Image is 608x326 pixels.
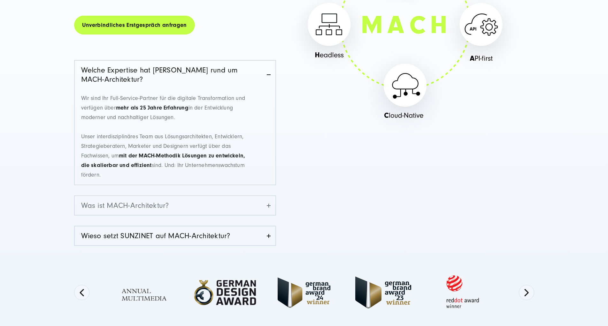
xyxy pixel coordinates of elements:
a: Unverbindliches Erstgespräch anfragen [74,16,195,34]
strong: mehr als 25 Jahre Erfahrung [116,104,189,111]
strong: mit der MACH-Methodik Lösungen zu entwickeln, die skalierbar und effizient [81,152,245,169]
button: Next [519,285,534,300]
img: Red Dot Award winner - MACH architecture Agentur SUNZINET [431,273,494,312]
img: German Brand Award 2023 Winner - MACH architecture Agentur SUNZINET [352,275,415,311]
img: German-Design-Award [193,279,257,306]
button: Previous [74,285,89,300]
p: Wir sind Ihr Full-Service-Partner für die digitale Transformation und verfügen über in der Entwic... [81,94,255,180]
img: German-Brand-Award-2024-2 [273,274,336,311]
a: Was ist MACH-Architektur? [75,196,275,215]
img: Full Service Digitalagentur - MACH architecture Agentur SUNZINET [114,275,177,311]
a: Welche Expertise hat [PERSON_NAME] rund um MACH-Architektur? [75,61,275,89]
a: Wieso setzt SUNZINET auf MACH-Architektur? [75,226,275,245]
